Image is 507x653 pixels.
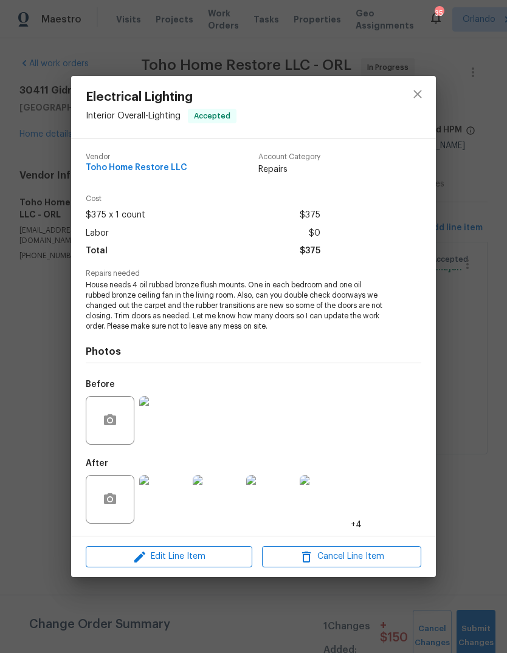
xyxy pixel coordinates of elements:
span: Electrical Lighting [86,91,236,104]
span: Edit Line Item [89,549,249,564]
span: $375 [300,242,320,260]
span: Cancel Line Item [266,549,418,564]
span: Repairs needed [86,270,421,278]
span: Accepted [189,110,235,122]
span: Interior Overall - Lighting [86,112,181,120]
span: $375 x 1 count [86,207,145,224]
span: $0 [309,225,320,242]
span: $375 [300,207,320,224]
span: +4 [351,519,362,531]
h5: After [86,459,108,468]
h4: Photos [86,346,421,358]
span: Labor [86,225,109,242]
h5: Before [86,380,115,389]
button: Cancel Line Item [262,546,421,567]
span: Vendor [86,153,187,161]
span: Total [86,242,108,260]
span: Repairs [258,163,320,176]
div: 35 [435,7,443,19]
span: Toho Home Restore LLC [86,163,187,173]
span: Cost [86,195,320,203]
span: House needs 4 oil rubbed bronze flush mounts. One in each bedroom and one oil rubbed bronze ceili... [86,280,388,331]
button: Edit Line Item [86,546,252,567]
button: close [403,80,432,109]
span: Account Category [258,153,320,161]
